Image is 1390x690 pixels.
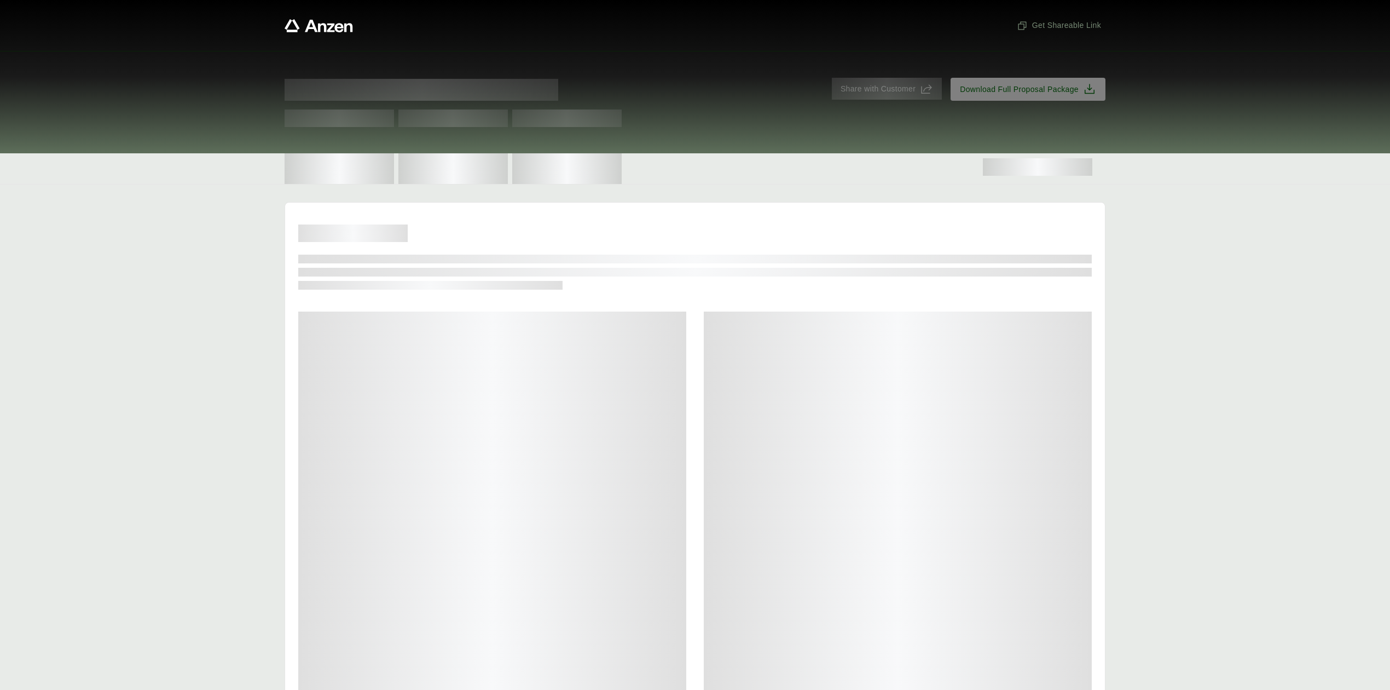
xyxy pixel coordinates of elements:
[1012,15,1105,36] button: Get Shareable Link
[1017,20,1101,31] span: Get Shareable Link
[285,79,558,101] span: Proposal for
[398,110,508,127] span: Test
[285,110,394,127] span: Test
[841,83,916,95] span: Share with Customer
[512,110,622,127] span: Test
[285,19,353,32] a: Anzen website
